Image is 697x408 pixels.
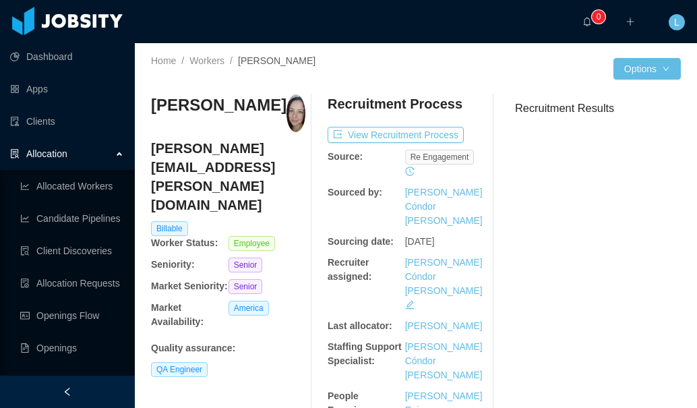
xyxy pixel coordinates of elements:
img: 231facc0-7dd2-4d2a-a9cb-f84fa930361c_67fd986b8dcd2-400w.png [286,94,305,132]
span: / [181,55,184,66]
span: QA Engineer [151,362,208,377]
a: icon: line-chartAllocated Workers [20,173,124,200]
button: icon: exportView Recruitment Process [328,127,464,143]
span: America [229,301,269,316]
a: icon: pie-chartDashboard [10,43,124,70]
b: Sourcing date: [328,236,394,247]
a: [PERSON_NAME] [405,320,483,331]
a: icon: appstoreApps [10,76,124,103]
sup: 0 [592,10,605,24]
b: Market Seniority: [151,281,228,291]
b: Sourced by: [328,187,382,198]
a: icon: line-chartCandidate Pipelines [20,205,124,232]
i: icon: solution [10,149,20,158]
span: Allocation [26,148,67,159]
i: icon: edit [405,300,415,310]
a: icon: exportView Recruitment Process [328,129,464,140]
b: Source: [328,151,363,162]
a: Home [151,55,176,66]
a: icon: file-doneAllocation Requests [20,270,124,297]
b: Worker Status: [151,237,218,248]
span: Employee [229,236,275,251]
button: Optionsicon: down [613,58,681,80]
span: Billable [151,221,188,236]
a: icon: messageComments [20,367,124,394]
b: Last allocator: [328,320,392,331]
a: [PERSON_NAME] Cóndor [PERSON_NAME] [405,257,483,296]
span: Senior [229,279,263,294]
h3: [PERSON_NAME] [151,94,286,116]
i: icon: plus [626,17,635,26]
a: icon: auditClients [10,108,124,135]
b: Staffing Support Specialist: [328,341,402,366]
h4: [PERSON_NAME][EMAIL_ADDRESS][PERSON_NAME][DOMAIN_NAME] [151,139,305,214]
a: [PERSON_NAME] Cóndor [PERSON_NAME] [405,341,483,380]
span: [PERSON_NAME] [238,55,315,66]
span: re engagement [405,150,475,165]
a: icon: idcardOpenings Flow [20,302,124,329]
i: icon: history [405,167,415,176]
b: Quality assurance : [151,343,235,353]
span: L [674,14,679,30]
b: Market Availability: [151,302,204,327]
a: icon: file-searchClient Discoveries [20,237,124,264]
b: Recruiter assigned: [328,257,371,282]
a: [PERSON_NAME] Cóndor [PERSON_NAME] [405,187,483,226]
span: Senior [229,258,263,272]
span: [DATE] [405,236,435,247]
i: icon: bell [582,17,592,26]
span: / [230,55,233,66]
h3: Recruitment Results [515,100,681,117]
b: Seniority: [151,259,195,270]
a: icon: file-textOpenings [20,334,124,361]
a: Workers [189,55,224,66]
h4: Recruitment Process [328,94,462,113]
